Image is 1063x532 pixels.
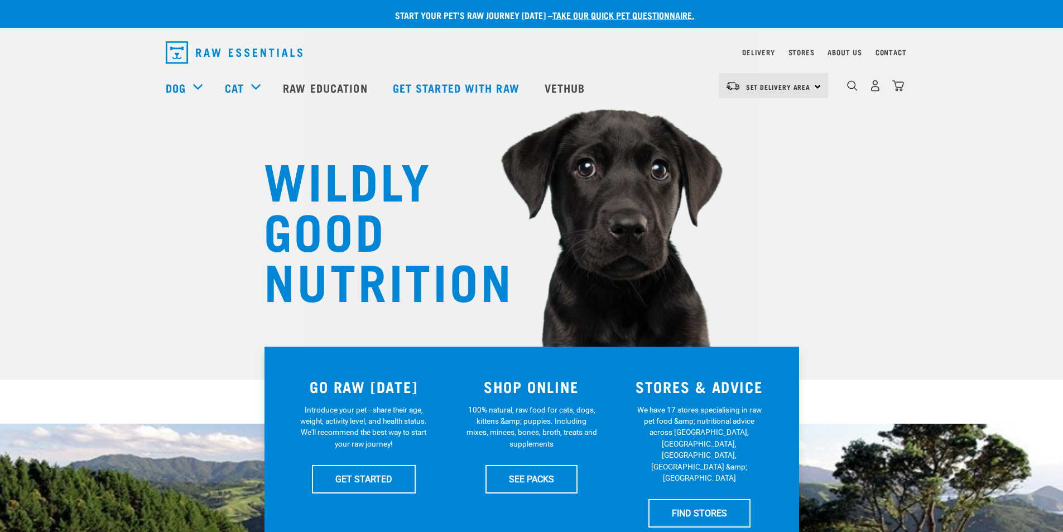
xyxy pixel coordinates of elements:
[166,41,302,64] img: Raw Essentials Logo
[166,79,186,96] a: Dog
[533,65,599,110] a: Vethub
[225,79,244,96] a: Cat
[788,50,815,54] a: Stores
[876,50,907,54] a: Contact
[742,50,775,54] a: Delivery
[382,65,533,110] a: Get started with Raw
[869,80,881,92] img: user.png
[622,378,777,395] h3: STORES & ADVICE
[454,378,609,395] h3: SHOP ONLINE
[466,404,597,450] p: 100% natural, raw food for cats, dogs, kittens &amp; puppies. Including mixes, minces, bones, bro...
[287,378,441,395] h3: GO RAW [DATE]
[746,85,811,89] span: Set Delivery Area
[298,404,429,450] p: Introduce your pet—share their age, weight, activity level, and health status. We'll recommend th...
[312,465,416,493] a: GET STARTED
[272,65,381,110] a: Raw Education
[552,12,694,17] a: take our quick pet questionnaire.
[157,37,907,68] nav: dropdown navigation
[725,81,740,91] img: van-moving.png
[634,404,765,484] p: We have 17 stores specialising in raw pet food &amp; nutritional advice across [GEOGRAPHIC_DATA],...
[264,154,487,304] h1: WILDLY GOOD NUTRITION
[892,80,904,92] img: home-icon@2x.png
[847,80,858,91] img: home-icon-1@2x.png
[485,465,578,493] a: SEE PACKS
[648,499,751,527] a: FIND STORES
[828,50,862,54] a: About Us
